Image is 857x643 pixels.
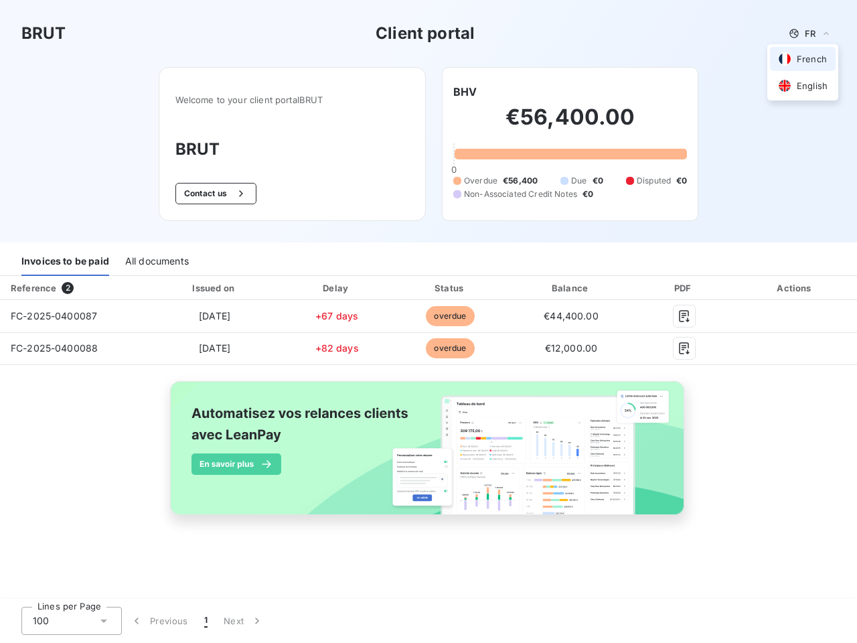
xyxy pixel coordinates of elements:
span: 0 [451,164,457,175]
span: 1 [204,614,208,628]
span: FC-2025-0400088 [11,342,98,354]
span: overdue [426,338,474,358]
span: overdue [426,306,474,326]
span: €56,400 [503,175,538,187]
div: Invoices to be paid [21,248,109,276]
img: banner [158,373,699,538]
button: Contact us [175,183,256,204]
span: 2 [62,282,74,294]
button: Previous [122,607,196,635]
span: FC-2025-0400087 [11,310,97,321]
h3: Client portal [376,21,475,46]
span: +82 days [315,342,359,354]
span: [DATE] [199,310,230,321]
h6: BHV [453,84,477,100]
span: €12,000.00 [545,342,598,354]
span: €44,400.00 [544,310,599,321]
button: Next [216,607,272,635]
button: 1 [196,607,216,635]
span: 100 [33,614,49,628]
span: €0 [676,175,687,187]
h3: BRUT [21,21,66,46]
span: €0 [582,188,593,200]
div: Actions [736,281,854,295]
span: Non-Associated Credit Notes [464,188,577,200]
span: English [797,80,828,92]
h2: €56,400.00 [453,104,687,144]
div: All documents [125,248,189,276]
h3: BRUT [175,137,409,161]
span: Disputed [637,175,671,187]
span: French [797,53,827,66]
span: Overdue [464,175,497,187]
span: [DATE] [199,342,230,354]
span: Welcome to your client portal BRUT [175,94,409,105]
span: €0 [593,175,603,187]
div: PDF [637,281,731,295]
div: Reference [11,283,56,293]
div: Issued on [151,281,279,295]
div: Delay [284,281,390,295]
div: Status [395,281,505,295]
span: +67 days [315,310,358,321]
span: FR [805,28,815,39]
span: Due [571,175,587,187]
div: Balance [511,281,631,295]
